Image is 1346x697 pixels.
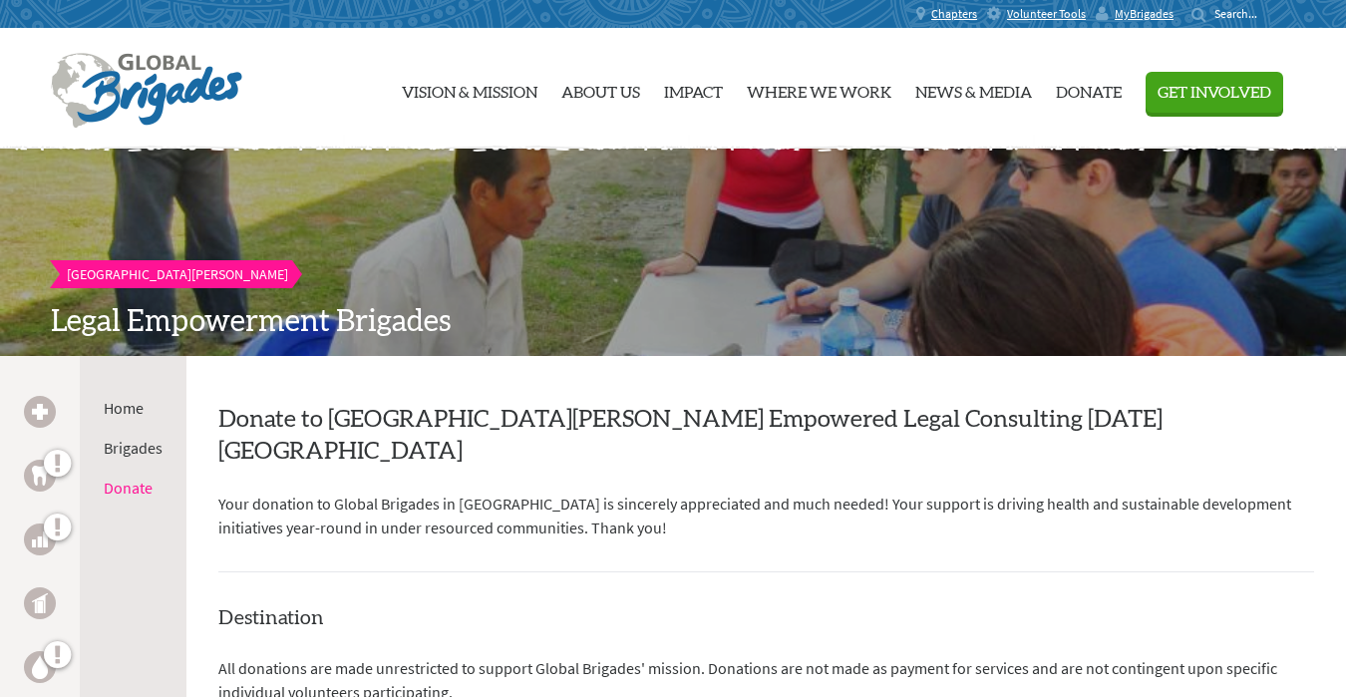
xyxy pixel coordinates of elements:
[32,593,48,613] img: Public Health
[104,398,144,418] a: Home
[1115,6,1174,22] span: MyBrigades
[51,260,304,288] a: [GEOGRAPHIC_DATA][PERSON_NAME]
[104,396,163,420] li: Home
[561,37,640,141] a: About Us
[747,37,891,141] a: Where We Work
[104,476,163,500] li: Donate
[1146,72,1283,113] button: Get Involved
[32,655,48,678] img: Water
[104,478,153,498] a: Donate
[32,466,48,485] img: Dental
[24,651,56,683] a: Water
[402,37,537,141] a: Vision & Mission
[664,37,723,141] a: Impact
[218,404,1314,468] h2: Donate to [GEOGRAPHIC_DATA][PERSON_NAME] Empowered Legal Consulting [DATE] [GEOGRAPHIC_DATA]
[931,6,977,22] span: Chapters
[1056,37,1122,141] a: Donate
[218,604,1314,632] h4: Destination
[104,436,163,460] li: Brigades
[51,53,242,129] img: Global Brigades Logo
[67,265,288,283] span: [GEOGRAPHIC_DATA][PERSON_NAME]
[32,531,48,547] img: Business
[51,304,1295,340] h2: Legal Empowerment Brigades
[1214,6,1271,21] input: Search...
[915,37,1032,141] a: News & Media
[24,460,56,492] a: Dental
[32,404,48,420] img: Medical
[1158,85,1271,101] span: Get Involved
[24,523,56,555] a: Business
[104,438,163,458] a: Brigades
[24,396,56,428] a: Medical
[1007,6,1086,22] span: Volunteer Tools
[218,492,1314,539] p: Your donation to Global Brigades in [GEOGRAPHIC_DATA] is sincerely appreciated and much needed! Y...
[24,587,56,619] a: Public Health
